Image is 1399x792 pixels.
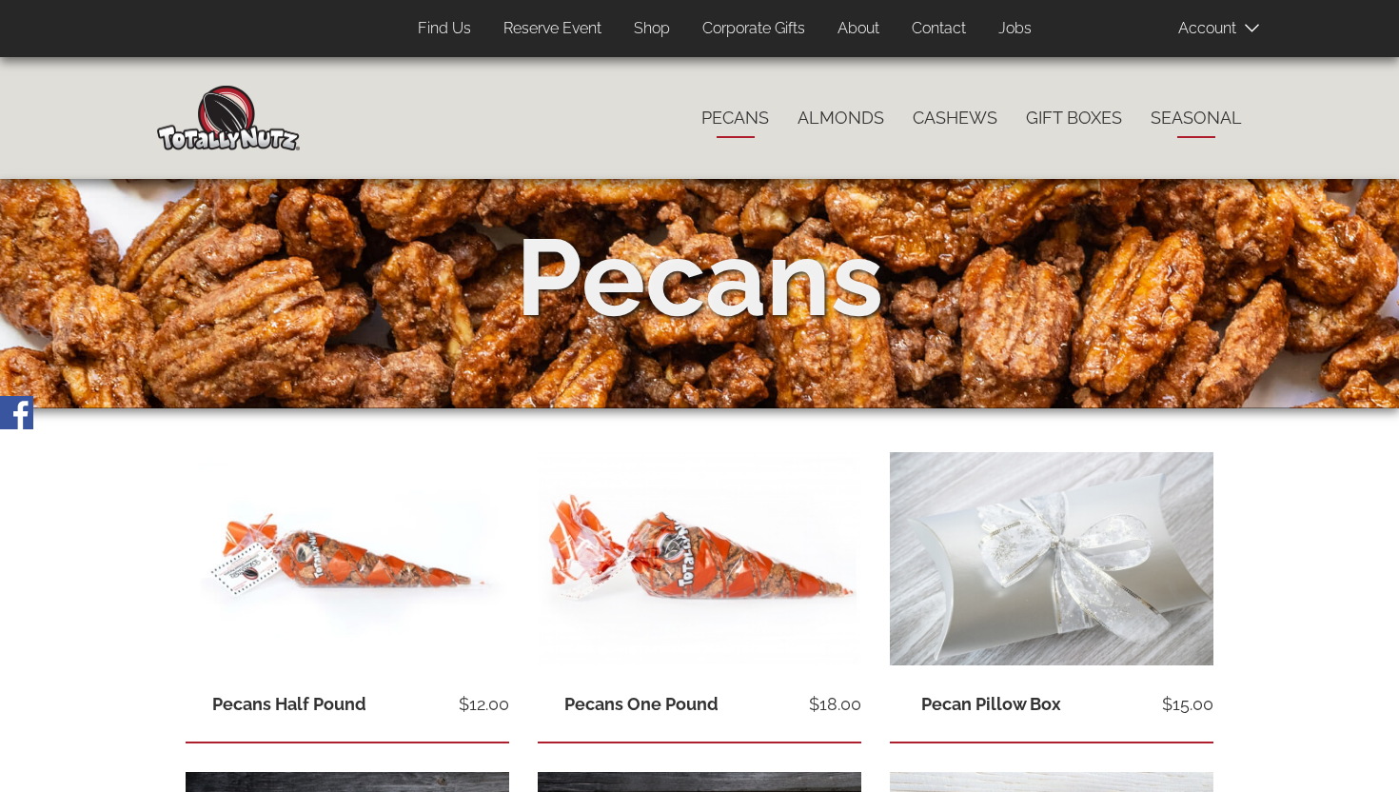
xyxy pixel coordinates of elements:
a: Find Us [404,10,485,48]
a: Contact [897,10,980,48]
a: Pecans One Pound [564,694,719,714]
img: Home [157,86,300,150]
a: Shop [620,10,684,48]
a: Seasonal [1136,98,1256,138]
a: Corporate Gifts [688,10,819,48]
a: Jobs [984,10,1046,48]
a: Gift Boxes [1012,98,1136,138]
img: 1 pound of freshly roasted cinnamon glazed pecans in a totally nutz poly bag [538,452,861,668]
a: Cashews [898,98,1012,138]
a: About [823,10,894,48]
img: Silver pillow box wrapped with white and silver ribbon with cinnamon roasted pecan inside [890,452,1213,665]
a: Pecan Pillow Box [921,694,1061,714]
a: Almonds [783,98,898,138]
a: Pecans Half Pound [212,694,366,714]
img: half pound of cinnamon roasted pecans [186,452,509,668]
div: Pecans [516,202,883,354]
a: Pecans [687,98,783,138]
a: Reserve Event [489,10,616,48]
